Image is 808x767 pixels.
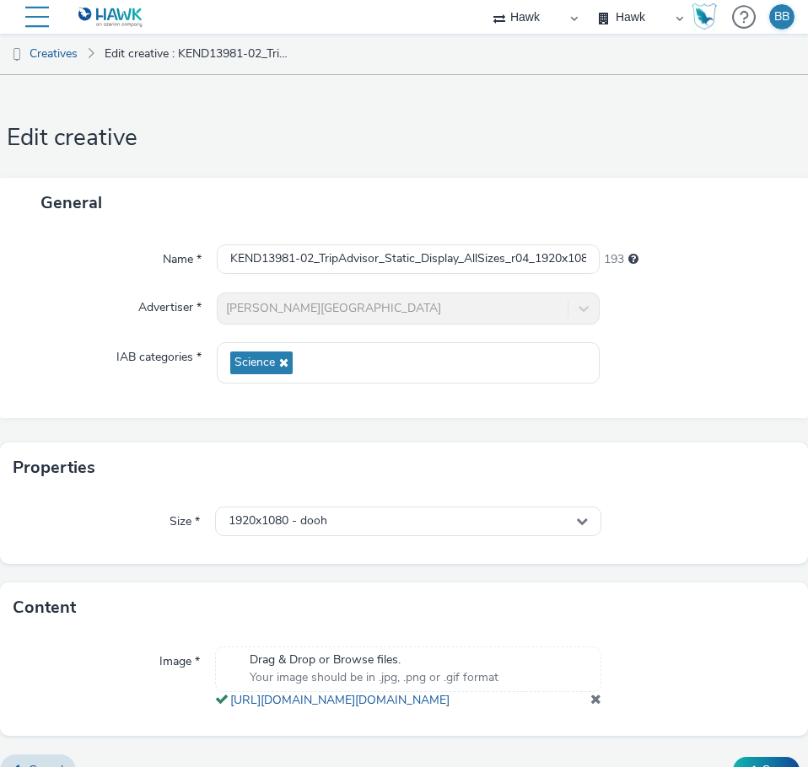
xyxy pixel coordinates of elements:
[604,251,624,268] span: 193
[153,646,207,670] label: Image *
[132,292,208,316] label: Advertiser *
[774,4,789,29] div: BB
[13,595,76,620] h3: Content
[8,46,25,63] img: dooh
[229,514,327,528] span: 1920x1080 - dooh
[250,652,498,668] span: Drag & Drop or Browse files.
[692,3,724,30] a: Hawk Academy
[250,669,498,686] span: Your image should be in .jpg, .png or .gif format
[13,455,95,480] h3: Properties
[96,34,299,74] a: Edit creative : KEND13981-02_TripAdvisor_Static_Display_AllSizes_r04_1920x1080
[628,251,638,268] div: Maximum 255 characters
[234,356,275,370] span: Science
[78,7,143,28] img: undefined Logo
[692,3,717,30] img: Hawk Academy
[156,244,208,268] label: Name *
[230,692,456,708] a: [URL][DOMAIN_NAME][DOMAIN_NAME]
[110,342,208,366] label: IAB categories *
[163,507,207,530] label: Size *
[40,191,102,214] span: General
[217,244,600,274] input: Name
